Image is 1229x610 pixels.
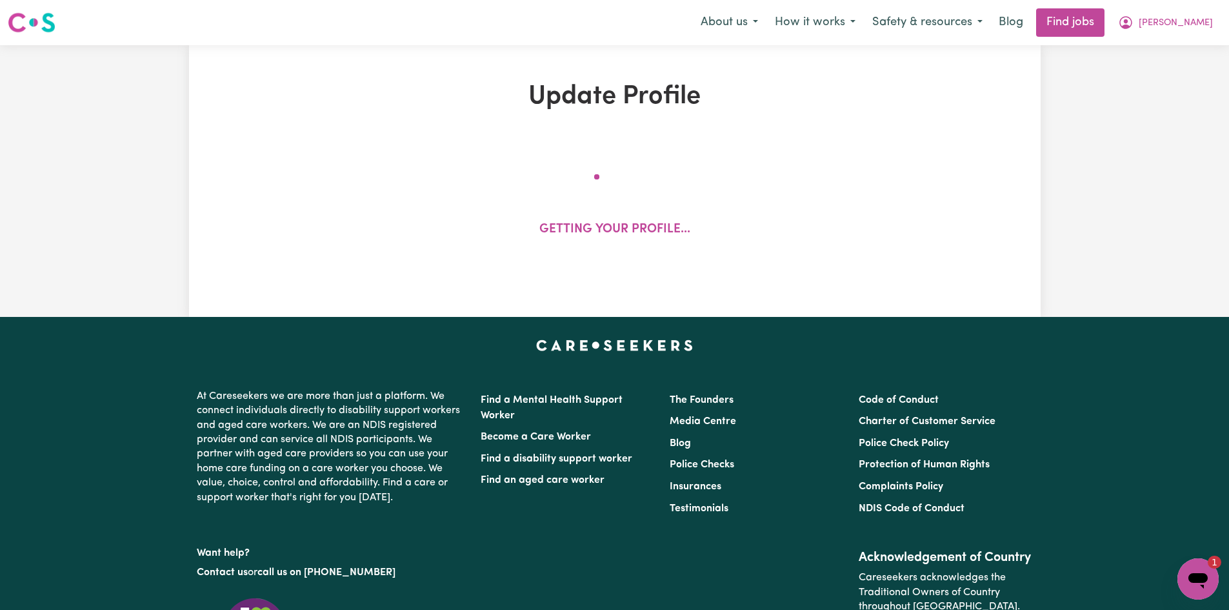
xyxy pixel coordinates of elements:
a: Charter of Customer Service [859,416,995,427]
a: Find a Mental Health Support Worker [481,395,623,421]
a: Contact us [197,567,248,578]
iframe: Number of unread messages [1195,556,1221,569]
p: At Careseekers we are more than just a platform. We connect individuals directly to disability su... [197,384,465,510]
button: About us [692,9,766,36]
a: call us on [PHONE_NUMBER] [257,567,395,578]
a: Careseekers home page [536,340,693,351]
a: Code of Conduct [859,395,939,405]
a: NDIS Code of Conduct [859,503,964,514]
a: Find a disability support worker [481,454,632,464]
a: Complaints Policy [859,482,943,492]
a: Find jobs [1036,8,1104,37]
a: Blog [991,8,1031,37]
p: or [197,560,465,585]
iframe: Button to launch messaging window, 1 unread message [1177,558,1219,600]
a: Protection of Human Rights [859,460,990,470]
a: The Founders [670,395,734,405]
a: Police Checks [670,460,734,470]
h1: Update Profile [339,81,891,112]
button: My Account [1110,9,1221,36]
a: Testimonials [670,503,728,514]
a: Police Check Policy [859,438,949,449]
a: Media Centre [670,416,736,427]
span: [PERSON_NAME] [1139,16,1213,30]
h2: Acknowledgement of Country [859,550,1032,565]
p: Getting your profile... [539,221,690,239]
p: Want help? [197,541,465,560]
a: Find an aged care worker [481,475,605,485]
button: Safety & resources [864,9,991,36]
a: Insurances [670,482,721,492]
a: Blog [670,438,691,449]
a: Become a Care Worker [481,432,591,442]
button: How it works [766,9,864,36]
img: Careseekers logo [8,11,55,34]
a: Careseekers logo [8,8,55,37]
